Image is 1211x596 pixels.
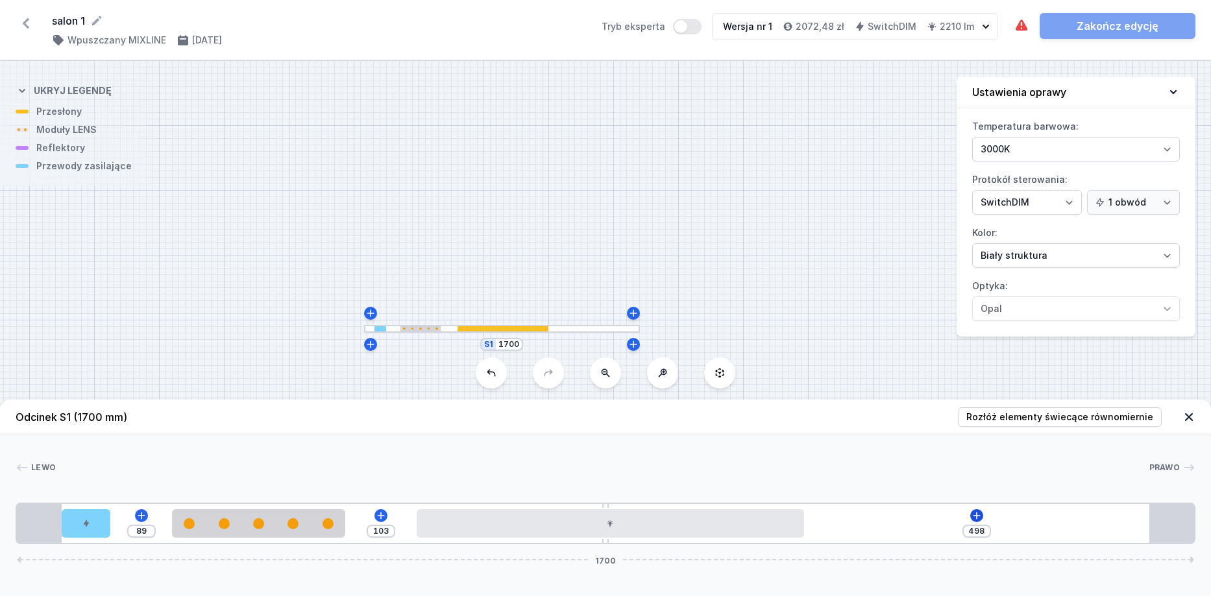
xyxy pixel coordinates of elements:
button: Ukryj legendę [16,74,112,105]
div: Hole for power supply cable [62,509,110,538]
label: Optyka: [972,276,1180,321]
label: Temperatura barwowa: [972,116,1180,161]
input: Wymiar [mm] [371,526,391,536]
input: Wymiar [mm] [966,526,987,536]
button: Edytuj nazwę projektu [90,14,103,27]
span: Rozłóż elementy świecące równomiernie [966,411,1153,423]
select: Temperatura barwowa: [972,137,1180,161]
select: Optyka: [972,296,1180,321]
label: Tryb eksperta [602,19,702,34]
button: Dodaj element [135,509,148,522]
button: Dodaj element [970,509,983,522]
h4: [DATE] [192,34,222,47]
select: Kolor: [972,243,1180,268]
span: 1700 [590,556,621,564]
label: Protokół sterowania: [972,169,1180,215]
h4: 2072,48 zł [796,20,844,33]
button: Wersja nr 12072,48 złSwitchDIM2210 lm [712,13,998,40]
div: Wersja nr 1 [723,20,772,33]
select: Protokół sterowania: [1087,190,1180,215]
button: Dodaj element [374,509,387,522]
h4: SwitchDIM [868,20,916,33]
h4: Ukryj legendę [34,84,112,97]
button: Tryb eksperta [673,19,702,34]
h4: Ustawienia oprawy [972,84,1066,100]
label: Kolor: [972,222,1180,268]
input: Wymiar [mm] [131,526,152,536]
button: Rozłóż elementy świecące równomiernie [958,407,1162,427]
span: Lewo [31,462,56,473]
div: LENS module 250mm 54° [172,509,345,538]
select: Protokół sterowania: [972,190,1082,215]
div: LED opal module 560mm [417,509,805,538]
input: Wymiar [mm] [498,339,519,350]
h4: 2210 lm [940,20,974,33]
h4: Odcinek S1 [16,409,127,425]
form: salon 1 [52,13,586,29]
h4: Wpuszczany MIXLINE [67,34,166,47]
button: Ustawienia oprawy [957,77,1195,108]
span: (1700 mm) [73,411,127,423]
span: Prawo [1149,462,1180,473]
